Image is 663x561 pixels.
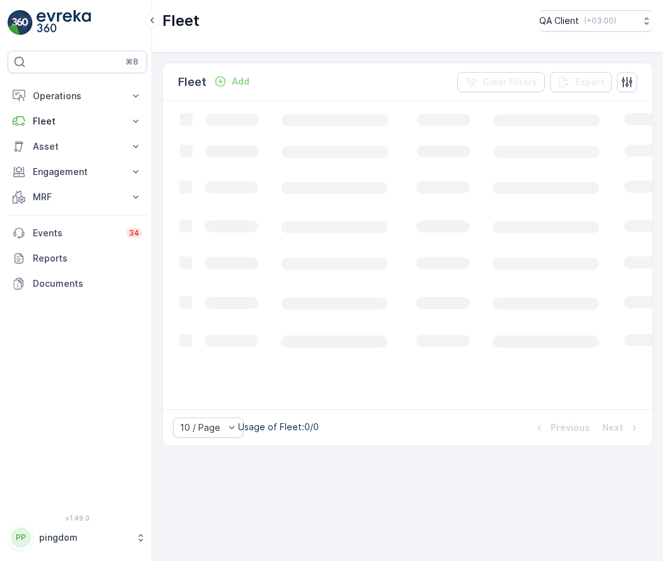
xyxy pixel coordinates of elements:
[33,115,122,128] p: Fleet
[11,528,31,548] div: PP
[33,140,122,153] p: Asset
[39,531,129,544] p: pingdom
[8,184,147,210] button: MRF
[232,75,249,88] p: Add
[8,109,147,134] button: Fleet
[601,420,642,435] button: Next
[8,220,147,246] a: Events34
[33,90,122,102] p: Operations
[8,10,33,35] img: logo
[539,15,579,27] p: QA Client
[33,277,142,290] p: Documents
[8,524,147,551] button: PPpingdom
[8,514,147,522] span: v 1.49.0
[126,57,138,67] p: ⌘B
[37,10,91,35] img: logo_light-DOdMpM7g.png
[584,16,616,26] p: ( +03:00 )
[8,159,147,184] button: Engagement
[551,421,590,434] p: Previous
[33,166,122,178] p: Engagement
[8,83,147,109] button: Operations
[575,76,604,88] p: Export
[33,252,142,265] p: Reports
[33,191,122,203] p: MRF
[33,227,119,239] p: Events
[238,421,319,433] p: Usage of Fleet : 0/0
[8,246,147,271] a: Reports
[532,420,591,435] button: Previous
[162,11,200,31] p: Fleet
[482,76,537,88] p: Clear Filters
[209,74,254,89] button: Add
[602,421,623,434] p: Next
[8,134,147,159] button: Asset
[8,271,147,296] a: Documents
[457,72,545,92] button: Clear Filters
[178,73,206,91] p: Fleet
[129,228,140,238] p: 34
[550,72,612,92] button: Export
[539,10,653,32] button: QA Client(+03:00)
